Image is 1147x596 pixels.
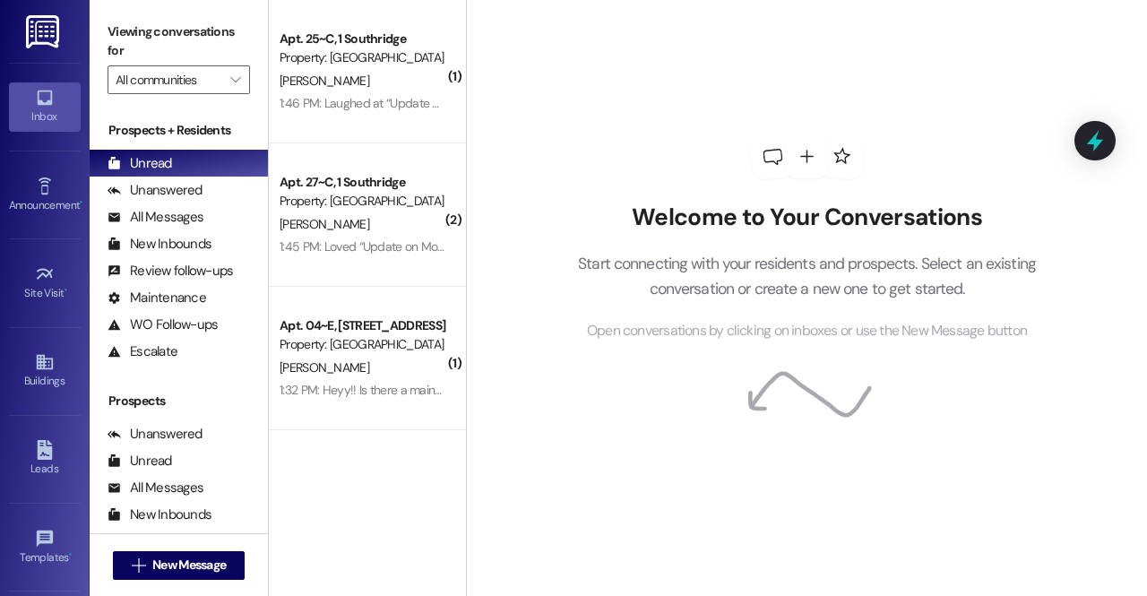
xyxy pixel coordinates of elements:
div: All Messages [108,479,203,497]
div: Apt. 27~C, 1 Southridge [280,173,445,192]
div: Property: [GEOGRAPHIC_DATA] [280,335,445,354]
span: [PERSON_NAME] [280,359,369,376]
a: Site Visit • [9,259,81,307]
span: • [69,548,72,561]
span: • [65,284,67,297]
i:  [230,73,240,87]
div: 1:45 PM: Loved “Update on Move-in's [DATE]: Due to a shipping de…” [280,238,631,255]
div: Property: [GEOGRAPHIC_DATA] [280,48,445,67]
i:  [132,558,145,573]
div: Prospects + Residents [90,121,268,140]
div: Unanswered [108,181,203,200]
p: Start connecting with your residents and prospects. Select an existing conversation or create a n... [551,251,1064,302]
div: New Inbounds [108,235,211,254]
div: Escalate [108,342,177,361]
a: Leads [9,435,81,483]
div: Apt. 25~C, 1 Southridge [280,30,445,48]
div: WO Follow-ups [108,315,218,334]
div: Property: [GEOGRAPHIC_DATA] [280,192,445,211]
span: [PERSON_NAME] [280,73,369,89]
span: [PERSON_NAME] [280,216,369,232]
div: Unread [108,452,172,471]
a: Templates • [9,523,81,572]
div: Apt. 04~E, [STREET_ADDRESS] [280,316,445,335]
button: New Message [113,551,246,580]
div: Unanswered [108,425,203,444]
span: Open conversations by clicking on inboxes or use the New Message button [587,320,1027,342]
img: ResiDesk Logo [26,15,63,48]
input: All communities [116,65,221,94]
span: New Message [152,556,226,574]
div: Maintenance [108,289,206,307]
span: • [80,196,82,209]
a: Inbox [9,82,81,131]
div: Prospects [90,392,268,410]
div: New Inbounds [108,505,211,524]
div: Review follow-ups [108,262,233,281]
div: All Messages [108,208,203,227]
div: Unread [108,154,172,173]
h2: Welcome to Your Conversations [551,203,1064,232]
label: Viewing conversations for [108,18,250,65]
a: Buildings [9,347,81,395]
